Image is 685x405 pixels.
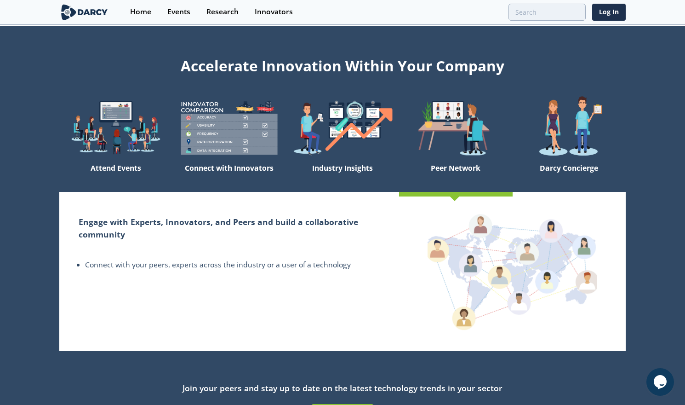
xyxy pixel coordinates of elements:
img: peer-network-4b24cf0a691af4c61cae572e598c8d44.png [428,213,598,330]
img: welcome-explore-560578ff38cea7c86bcfe544b5e45342.png [59,96,172,160]
div: Events [167,8,190,16]
img: logo-wide.svg [59,4,109,20]
div: Connect with Innovators [172,160,285,192]
img: welcome-find-a12191a34a96034fcac36f4ff4d37733.png [286,96,399,160]
div: Peer Network [399,160,512,192]
input: Advanced Search [508,4,586,21]
iframe: chat widget [646,368,676,396]
img: welcome-attend-b816887fc24c32c29d1763c6e0ddb6e6.png [399,96,512,160]
div: Attend Events [59,160,172,192]
div: Research [206,8,239,16]
div: Innovators [255,8,293,16]
img: welcome-concierge-wide-20dccca83e9cbdbb601deee24fb8df72.png [513,96,626,160]
div: Accelerate Innovation Within Your Company [59,52,626,76]
a: Log In [592,4,626,21]
div: Industry Insights [286,160,399,192]
img: welcome-compare-1b687586299da8f117b7ac84fd957760.png [172,96,285,160]
h2: Engage with Experts, Innovators, and Peers and build a collaborative community [79,216,380,240]
div: Darcy Concierge [513,160,626,192]
div: Home [130,8,151,16]
li: Connect with your peers, experts across the industry or a user of a technology [85,260,380,271]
